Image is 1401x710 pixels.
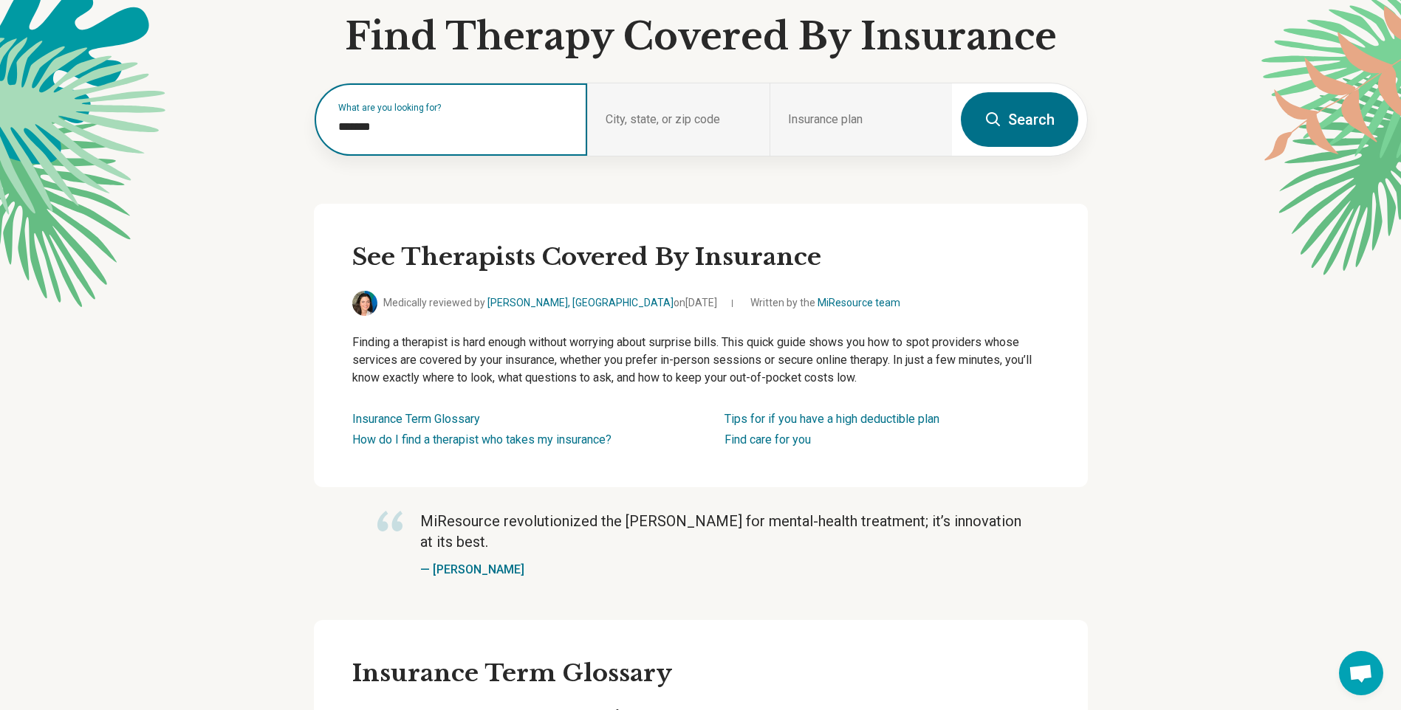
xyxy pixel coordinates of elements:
[487,297,674,309] a: [PERSON_NAME], [GEOGRAPHIC_DATA]
[314,15,1088,59] h1: Find Therapy Covered By Insurance
[674,297,717,309] span: on [DATE]
[352,412,480,426] a: Insurance Term Glossary
[961,92,1078,147] button: Search
[725,432,811,447] a: Find care for you
[420,511,1024,552] p: MiResource revolutionized the [PERSON_NAME] for mental-health treatment; it’s innovation at its b...
[818,297,900,309] a: MiResource team
[352,242,1049,273] h2: See Therapists Covered By Insurance
[352,658,1049,689] h3: Insurance Term Glossary
[352,432,612,447] a: How do I find a therapist who takes my insurance?
[352,334,1049,387] p: Finding a therapist is hard enough without worrying about surprise bills. This quick guide shows ...
[725,412,939,426] a: Tips for if you have a high deductible plan
[750,295,900,311] span: Written by the
[338,103,570,112] label: What are you looking for?
[1339,651,1383,695] div: Open chat
[420,561,1024,579] p: — [PERSON_NAME]
[383,295,717,311] span: Medically reviewed by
